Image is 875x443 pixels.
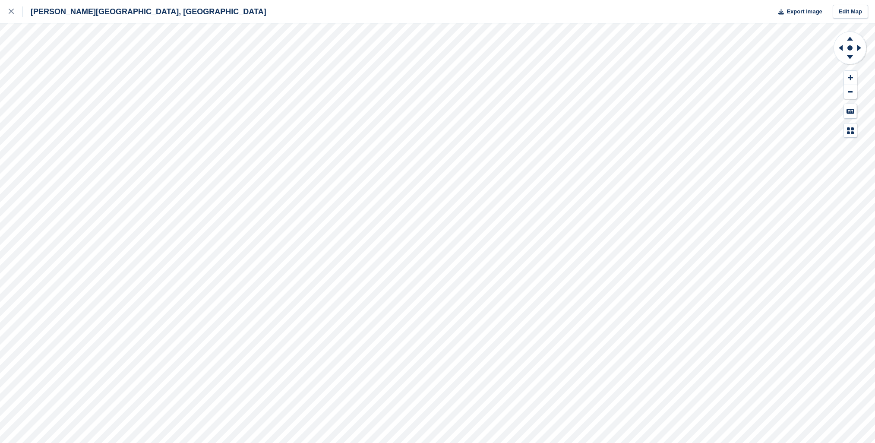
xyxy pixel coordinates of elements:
span: Export Image [787,7,822,16]
button: Zoom In [844,71,857,85]
button: Map Legend [844,123,857,138]
a: Edit Map [833,5,868,19]
div: [PERSON_NAME][GEOGRAPHIC_DATA], [GEOGRAPHIC_DATA] [23,6,266,17]
button: Zoom Out [844,85,857,99]
button: Keyboard Shortcuts [844,104,857,118]
button: Export Image [773,5,822,19]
